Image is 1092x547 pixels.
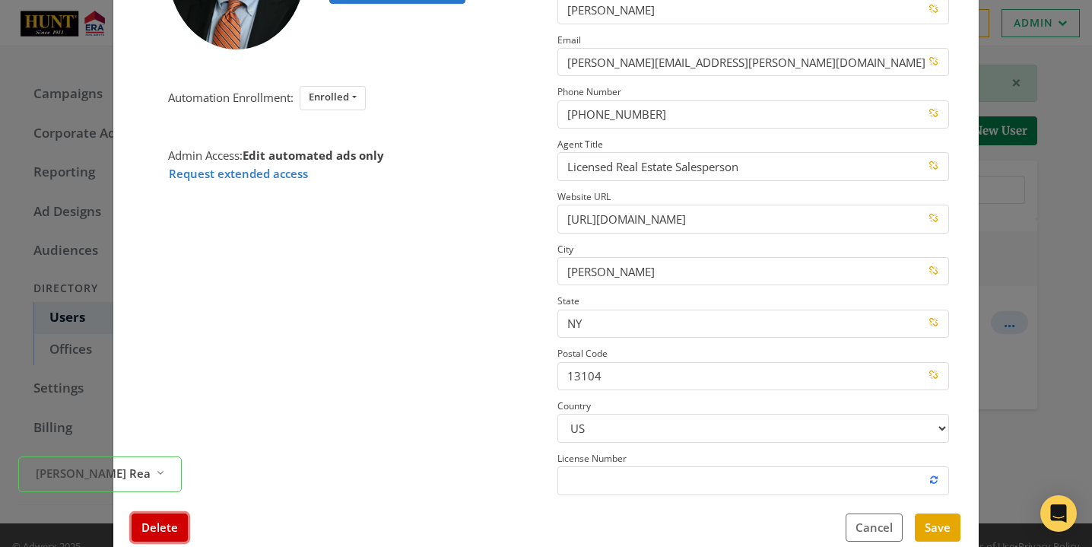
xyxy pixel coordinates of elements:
small: Phone Number [557,85,621,98]
button: Enrolled [300,86,366,110]
div: Open Intercom Messenger [1040,495,1077,532]
small: Website URL [557,190,611,203]
small: State [557,294,579,307]
input: City [557,257,949,285]
small: Agent Title [557,138,603,151]
strong: Edit automated ads only [243,148,384,163]
input: Website URL [557,205,949,233]
small: Postal Code [557,347,608,360]
small: Country [557,399,591,412]
button: Save [915,514,960,542]
input: Agent Title [557,152,949,180]
input: State [557,310,949,338]
button: Delete [132,514,188,542]
button: Request extended access [168,164,309,183]
span: Admin Access: [168,148,384,163]
input: Email [557,48,949,76]
input: Postal Code [557,362,949,390]
small: License Number [557,452,627,465]
span: Automation Enrollment: [168,90,294,105]
select: Country [557,414,949,442]
small: Email [557,33,581,46]
small: City [557,243,573,256]
input: License Number [557,466,949,495]
button: [PERSON_NAME] Real Estate [18,456,182,492]
input: Phone Number [557,100,949,129]
span: [PERSON_NAME] Real Estate [36,465,150,482]
button: Cancel [846,514,903,542]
